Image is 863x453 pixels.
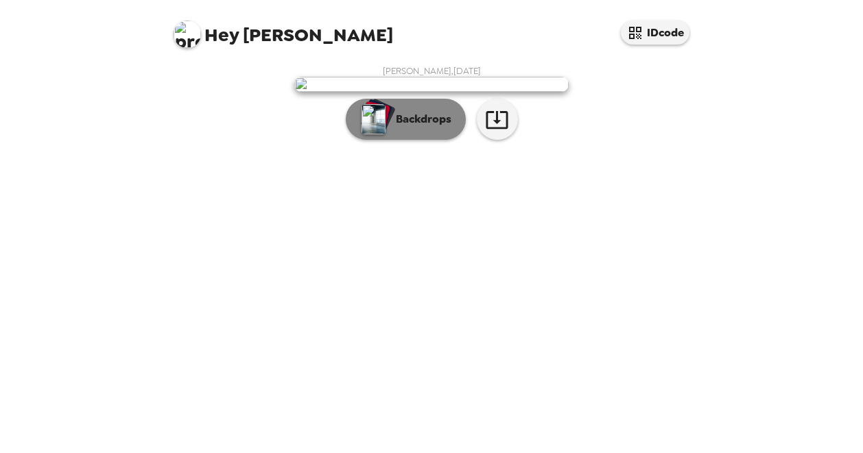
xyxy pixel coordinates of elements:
[621,21,689,45] button: IDcode
[294,77,569,92] img: user
[174,14,393,45] span: [PERSON_NAME]
[389,111,451,127] p: Backdrops
[346,99,466,140] button: Backdrops
[383,65,481,77] span: [PERSON_NAME] , [DATE]
[204,23,239,47] span: Hey
[174,21,201,48] img: profile pic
